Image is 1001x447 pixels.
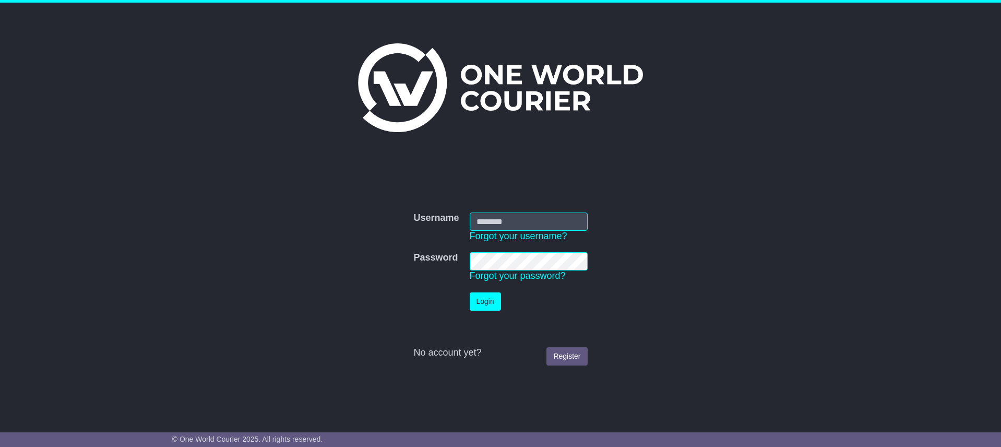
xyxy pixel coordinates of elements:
span: © One World Courier 2025. All rights reserved. [172,435,323,443]
a: Forgot your username? [470,231,567,241]
label: Username [413,213,459,224]
img: One World [358,43,643,132]
label: Password [413,252,458,264]
button: Login [470,292,501,311]
a: Forgot your password? [470,270,566,281]
a: Register [546,347,587,366]
div: No account yet? [413,347,587,359]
